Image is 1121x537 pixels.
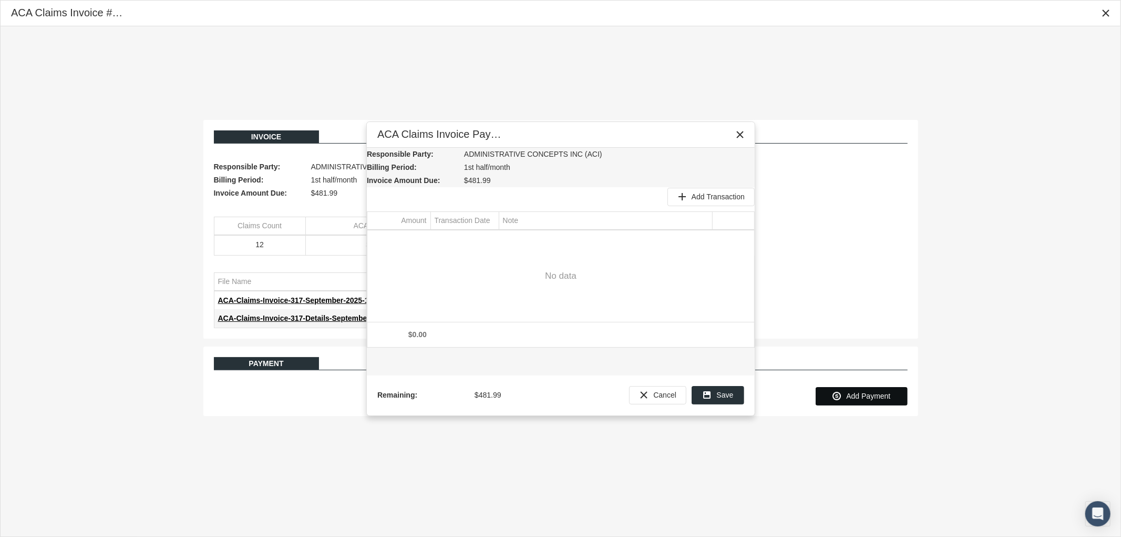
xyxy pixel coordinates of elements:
div: ACA Claims Invoice #317 [11,6,126,20]
div: $440.99 [310,240,393,250]
span: $481.99 [464,174,491,187]
div: Note [503,216,519,226]
td: Column Claims Count [214,217,306,235]
div: Close [731,125,749,144]
div: Open Intercom Messenger [1085,501,1110,526]
span: Responsible Party: [367,148,459,161]
div: Data grid [367,187,755,348]
td: Column Transaction Date [430,212,499,230]
div: File Name [218,277,252,287]
div: Data grid toolbar [367,187,755,206]
div: Save [692,386,744,404]
div: Data grid [214,217,671,255]
div: Claims Count [238,221,282,231]
span: Remaining: [377,389,469,402]
td: Column ACA Claims [305,217,397,235]
span: Save [717,391,734,399]
span: $481.99 [475,389,501,402]
td: Column Note [499,212,712,230]
span: $481.99 [311,187,338,200]
td: 12 [214,236,306,255]
div: ACA Claims [354,221,393,231]
div: Close [1096,4,1115,23]
span: ACA-Claims-Invoice-317-Details-September-2025-1st half/month [218,314,442,322]
span: Cancel [653,391,676,399]
span: Billing Period: [214,174,306,187]
span: Add Transaction [692,192,745,201]
span: Invoice [251,133,282,141]
div: Transaction Date [435,216,490,226]
div: Amount [401,216,426,226]
span: No data [367,270,754,282]
span: Billing Period: [367,161,459,174]
span: Payment [249,359,283,368]
td: Column Amount [367,212,430,230]
div: ACA Claims Invoice Payment [377,127,509,141]
span: Add Payment [846,392,890,400]
span: 1st half/month [311,174,357,187]
span: ADMINISTRATIVE CONCEPTS INC (ACI) [311,160,449,174]
div: $0.00 [371,330,427,340]
div: Add Payment [816,387,908,406]
span: Invoice Amount Due: [214,187,306,200]
div: Cancel [629,386,686,404]
div: Add Transaction [667,188,755,206]
span: ADMINISTRATIVE CONCEPTS INC (ACI) [464,148,602,161]
span: Invoice Amount Due: [367,174,459,187]
span: Responsible Party: [214,160,306,174]
span: 1st half/month [464,161,510,174]
span: ACA-Claims-Invoice-317-September-2025-1st half/month [218,296,415,305]
div: Data grid [214,272,671,328]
